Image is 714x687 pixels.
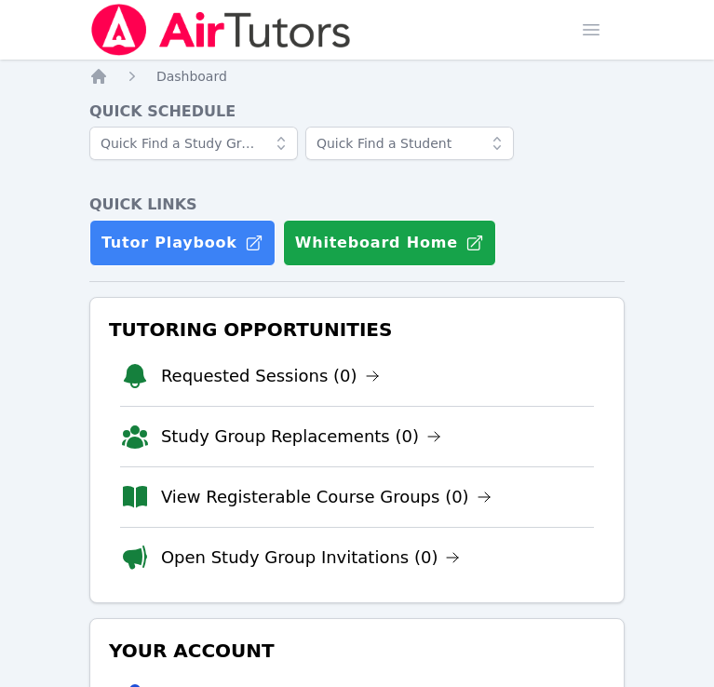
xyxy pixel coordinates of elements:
[89,4,353,56] img: Air Tutors
[89,194,625,216] h4: Quick Links
[283,220,496,266] button: Whiteboard Home
[89,101,625,123] h4: Quick Schedule
[89,67,625,86] nav: Breadcrumb
[89,220,276,266] a: Tutor Playbook
[156,67,227,86] a: Dashboard
[161,484,492,510] a: View Registerable Course Groups (0)
[89,127,298,160] input: Quick Find a Study Group
[105,313,609,346] h3: Tutoring Opportunities
[105,634,609,667] h3: Your Account
[156,69,227,84] span: Dashboard
[161,424,441,450] a: Study Group Replacements (0)
[161,545,461,571] a: Open Study Group Invitations (0)
[305,127,514,160] input: Quick Find a Student
[161,363,380,389] a: Requested Sessions (0)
